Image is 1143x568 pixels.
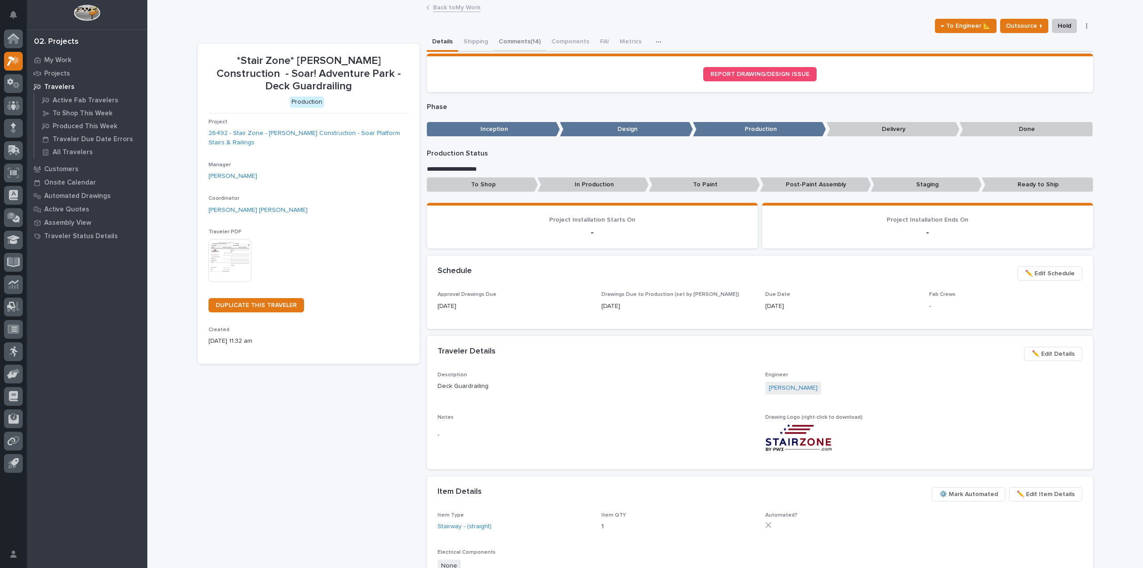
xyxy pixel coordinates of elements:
[982,177,1093,192] p: Ready to Ship
[209,55,409,93] p: *Stair Zone* [PERSON_NAME] Construction - Soar! Adventure Park - Deck Guardrailing
[209,229,242,235] span: Traveler PDF
[703,67,817,81] a: REPORT DRAWING/DESIGN ISSUE
[601,513,626,518] span: Item QTY
[765,415,863,420] span: Drawing Logo (right-click to download)
[44,232,118,240] p: Traveler Status Details
[710,71,809,77] span: REPORT DRAWING/DESIGN ISSUE
[765,372,788,378] span: Engineer
[11,11,23,25] div: Notifications
[27,67,147,80] a: Projects
[438,487,482,497] h2: Item Details
[44,83,75,91] p: Travelers
[44,206,89,214] p: Active Quotes
[427,103,1093,111] p: Phase
[427,122,560,137] p: Inception
[27,189,147,202] a: Automated Drawings
[53,135,133,143] p: Traveler Due Date Errors
[871,177,982,192] p: Staging
[34,133,147,145] a: Traveler Due Date Errors
[209,162,231,168] span: Manager
[53,122,117,130] p: Produced This Week
[438,522,492,531] a: Stairway - (straight)
[27,176,147,189] a: Onsite Calendar
[538,177,649,192] p: In Production
[27,216,147,229] a: Assembly View
[929,302,1082,311] p: -
[216,302,297,308] span: DUPLICATE THIS TRAVELER
[601,522,755,531] p: 1
[773,227,1082,238] p: -
[939,489,998,500] span: ⚙️ Mark Automated
[53,148,93,156] p: All Travelers
[1018,266,1082,281] button: ✏️ Edit Schedule
[53,109,113,118] p: To Shop This Week
[44,192,111,200] p: Automated Drawings
[209,337,409,346] p: [DATE] 11:32 am
[27,53,147,67] a: My Work
[44,219,91,227] p: Assembly View
[614,33,647,52] button: Metrics
[493,33,546,52] button: Comments (14)
[44,70,70,78] p: Projects
[27,229,147,243] a: Traveler Status Details
[1032,349,1075,359] span: ✏️ Edit Details
[1000,19,1048,33] button: Outsource ↑
[438,372,467,378] span: Description
[438,292,496,297] span: Approval Drawings Due
[74,4,100,21] img: Workspace Logo
[929,292,955,297] span: Fab Crews
[1058,21,1071,31] span: Hold
[27,80,147,93] a: Travelers
[765,292,790,297] span: Due Date
[595,33,614,52] button: FAI
[209,172,257,181] a: [PERSON_NAME]
[290,97,324,108] div: Production
[34,146,147,158] a: All Travelers
[34,120,147,132] a: Produced This Week
[438,550,496,555] span: Electrical Components
[209,206,308,215] a: [PERSON_NAME] [PERSON_NAME]
[1024,347,1082,361] button: ✏️ Edit Details
[438,415,454,420] span: Notes
[438,266,472,276] h2: Schedule
[458,33,493,52] button: Shipping
[1006,21,1043,31] span: Outsource ↑
[1009,487,1082,501] button: ✏️ Edit Item Details
[769,383,818,393] a: [PERSON_NAME]
[27,202,147,216] a: Active Quotes
[546,33,595,52] button: Components
[1052,19,1077,33] button: Hold
[1025,268,1075,279] span: ✏️ Edit Schedule
[53,97,118,105] p: Active Fab Travelers
[438,302,591,311] p: [DATE]
[438,227,747,238] p: -
[44,179,96,187] p: Onsite Calendar
[34,94,147,106] a: Active Fab Travelers
[438,430,755,440] p: -
[209,119,227,125] span: Project
[1017,489,1075,500] span: ✏️ Edit Item Details
[765,424,832,451] img: YXtB7SxL16RZMoP3PZdUL_lJXXpr9h7J-XcBxbEjen4
[427,177,538,192] p: To Shop
[433,2,480,12] a: Back toMy Work
[601,292,739,297] span: Drawings Due to Production (set by [PERSON_NAME])
[438,513,464,518] span: Item Type
[765,513,797,518] span: Automated?
[4,5,23,24] button: Notifications
[601,302,755,311] p: [DATE]
[209,327,229,332] span: Created
[209,129,409,147] a: 26492 - Stair Zone - [PERSON_NAME] Construction - Soar Platform Stairs & Railings
[209,298,304,312] a: DUPLICATE THIS TRAVELER
[44,56,71,64] p: My Work
[209,196,239,201] span: Coordinator
[438,347,496,357] h2: Traveler Details
[826,122,959,137] p: Delivery
[935,19,997,33] button: ← To Engineer 📐
[560,122,693,137] p: Design
[438,382,755,391] p: Deck Guardrailing
[887,217,968,223] span: Project Installation Ends On
[34,107,147,119] a: To Shop This Week
[760,177,871,192] p: Post-Paint Assembly
[34,37,79,47] div: 02. Projects
[27,162,147,176] a: Customers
